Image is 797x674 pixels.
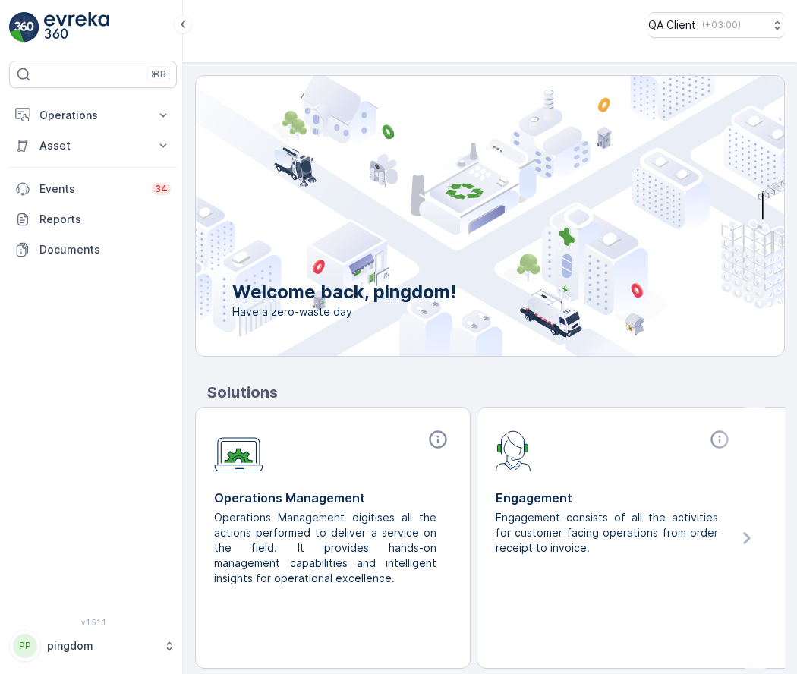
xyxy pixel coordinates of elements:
p: Asset [39,138,146,153]
p: Operations Management digitises all the actions performed to deliver a service on the field. It p... [214,510,439,586]
img: logo_light-DOdMpM7g.png [44,12,109,43]
div: PP [13,634,37,658]
p: Welcome back, pingdom! [232,280,456,304]
a: Reports [9,204,177,235]
p: Operations Management [214,489,452,507]
img: city illustration [128,76,784,356]
p: Reports [39,212,171,227]
button: Asset [9,131,177,161]
p: Documents [39,242,171,257]
img: logo [9,12,39,43]
p: Events [39,181,143,197]
p: Solutions [207,381,785,404]
img: module-icon [496,429,531,471]
p: Operations [39,108,146,123]
a: Events34 [9,174,177,204]
p: QA Client [648,17,696,33]
p: Engagement [496,489,733,507]
p: pingdom [47,638,156,654]
p: 34 [155,183,168,195]
button: PPpingdom [9,630,177,662]
span: v 1.51.1 [9,618,177,627]
button: Operations [9,100,177,131]
a: Documents [9,235,177,265]
span: Have a zero-waste day [232,304,456,320]
p: ⌘B [151,68,166,80]
p: Engagement consists of all the activities for customer facing operations from order receipt to in... [496,510,721,556]
p: ( +03:00 ) [702,19,741,31]
button: QA Client(+03:00) [648,12,785,38]
img: module-icon [214,429,263,472]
